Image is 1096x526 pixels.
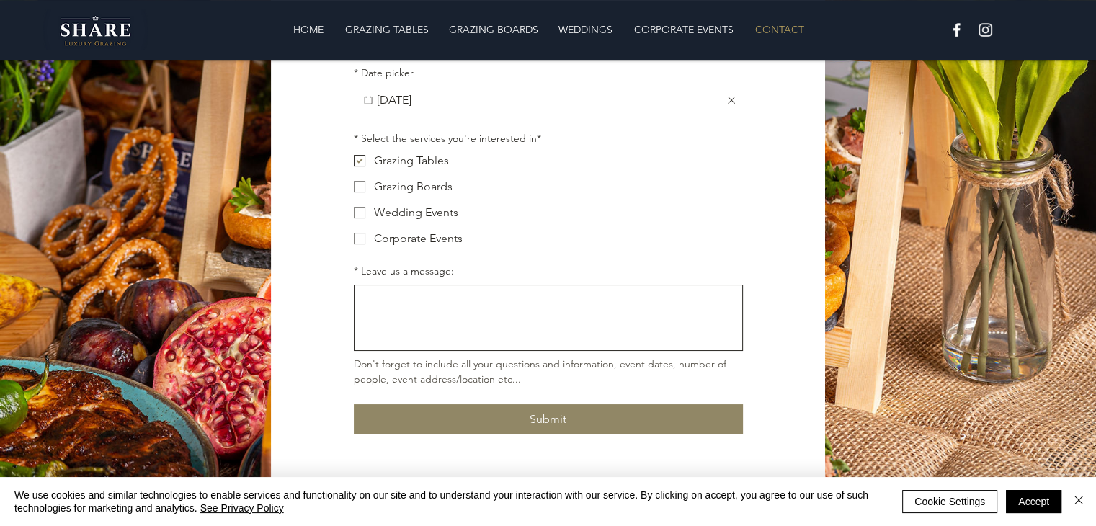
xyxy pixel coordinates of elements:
[551,15,620,44] p: WEDDINGS
[374,178,453,195] div: Grazing Boards
[744,15,814,44] a: CONTACT
[196,15,901,44] nav: Site
[354,66,414,81] label: Date picker
[902,490,997,513] button: Cookie Settings
[1028,458,1096,526] iframe: Wix Chat
[1070,489,1087,514] button: Close
[355,291,742,344] textarea: Leave us a message:
[548,15,623,44] a: WEDDINGS
[338,15,436,44] p: GRAZING TABLES
[1070,491,1087,509] img: Close
[442,15,545,44] p: GRAZING BOARDS
[438,15,548,44] a: GRAZING BOARDS
[374,204,458,221] div: Wedding Events
[282,15,334,44] a: HOME
[1006,490,1061,513] button: Accept
[14,489,881,514] span: We use cookies and similar technologies to enable services and functionality on our site and to u...
[354,404,743,434] button: Submit
[43,9,148,50] img: Share Luxury Grazing Logo.png
[334,15,438,44] a: GRAZING TABLES
[748,15,811,44] p: CONTACT
[362,94,374,106] button: 2025-10-08 Date picker
[530,412,566,426] span: Submit
[726,94,737,106] button: 2025-10-08 Date picker Clear
[354,264,454,279] label: Leave us a message:
[627,15,741,44] p: CORPORATE EVENTS
[623,15,744,44] a: CORPORATE EVENTS
[948,21,966,39] img: White Facebook Icon
[286,15,331,44] p: HOME
[976,21,994,39] img: White Instagram Icon
[374,230,463,247] div: Corporate Events
[374,152,449,169] div: Grazing Tables
[354,357,729,385] span: Don't forget to include all your questions and information, event dates, number of people, event ...
[354,132,541,146] div: Select the services you're interested in*
[200,502,284,514] a: See Privacy Policy
[948,21,994,39] ul: Social Bar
